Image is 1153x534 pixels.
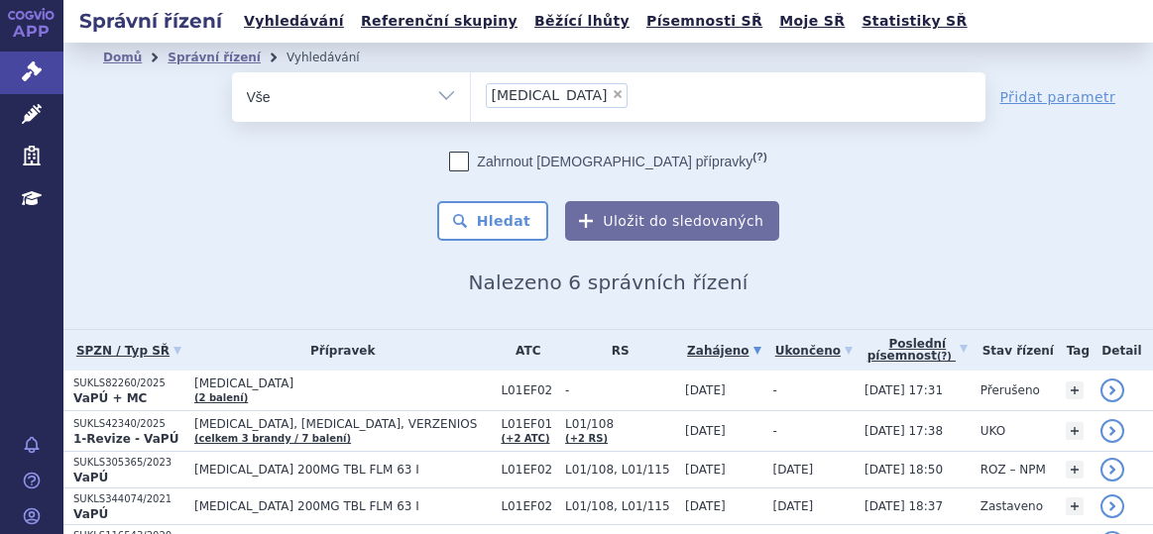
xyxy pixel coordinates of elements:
[1066,422,1084,440] a: +
[73,492,184,506] p: SUKLS344074/2021
[773,499,814,513] span: [DATE]
[685,424,726,438] span: [DATE]
[971,330,1056,371] th: Stav řízení
[865,499,943,513] span: [DATE] 18:37
[1056,330,1091,371] th: Tag
[565,201,779,241] button: Uložit do sledovaných
[194,417,491,431] span: [MEDICAL_DATA], [MEDICAL_DATA], VERZENIOS
[501,417,555,431] span: L01EF01
[865,383,943,397] span: [DATE] 17:31
[73,507,108,521] strong: VaPÚ
[773,463,814,477] span: [DATE]
[856,8,973,35] a: Statistiky SŘ
[980,424,1005,438] span: UKO
[63,7,238,35] h2: Správní řízení
[555,330,675,371] th: RS
[565,383,675,397] span: -
[685,337,763,365] a: Zahájeno
[752,151,766,163] abbr: (?)
[773,337,855,365] a: Ukončeno
[1091,330,1153,371] th: Detail
[103,51,142,64] a: Domů
[492,88,608,102] span: [MEDICAL_DATA]
[355,8,523,35] a: Referenční skupiny
[501,463,555,477] span: L01EF02
[73,391,147,405] strong: VaPÚ + MC
[437,201,549,241] button: Hledat
[1066,497,1084,515] a: +
[612,88,624,100] span: ×
[194,433,351,444] a: (celkem 3 brandy / 7 balení)
[640,8,768,35] a: Písemnosti SŘ
[1066,461,1084,479] a: +
[685,383,726,397] span: [DATE]
[565,433,608,444] a: (+2 RS)
[501,499,555,513] span: L01EF02
[73,376,184,390] p: SUKLS82260/2025
[287,43,386,72] li: Vyhledávání
[1100,378,1124,402] a: detail
[73,337,184,365] a: SPZN / Typ SŘ
[449,152,766,171] label: Zahrnout [DEMOGRAPHIC_DATA] přípravky
[238,8,350,35] a: Vyhledávání
[865,463,943,477] span: [DATE] 18:50
[168,51,261,64] a: Správní řízení
[528,8,635,35] a: Běžící lhůty
[685,463,726,477] span: [DATE]
[685,499,726,513] span: [DATE]
[980,463,1046,477] span: ROZ – NPM
[980,499,1043,513] span: Zastaveno
[184,330,491,371] th: Přípravek
[73,471,108,484] strong: VaPÚ
[1000,87,1116,107] a: Přidat parametr
[773,8,851,35] a: Moje SŘ
[491,330,555,371] th: ATC
[865,424,943,438] span: [DATE] 17:38
[980,383,1040,397] span: Přerušeno
[468,270,748,294] span: Nalezeno 6 správních řízení
[501,383,555,397] span: L01EF02
[1066,381,1084,399] a: +
[73,432,178,446] strong: 1-Revize - VaPÚ
[773,383,777,397] span: -
[565,417,675,431] span: L01/108
[194,499,491,513] span: [MEDICAL_DATA] 200MG TBL FLM 63 I
[773,424,777,438] span: -
[194,392,248,403] a: (2 balení)
[73,417,184,431] p: SUKLS42340/2025
[565,463,675,477] span: L01/108, L01/115
[634,82,644,107] input: [MEDICAL_DATA]
[937,351,952,363] abbr: (?)
[1100,494,1124,518] a: detail
[501,433,549,444] a: (+2 ATC)
[194,463,491,477] span: [MEDICAL_DATA] 200MG TBL FLM 63 I
[865,330,971,371] a: Poslednípísemnost(?)
[1100,458,1124,481] a: detail
[194,376,491,390] span: [MEDICAL_DATA]
[1100,419,1124,443] a: detail
[565,499,675,513] span: L01/108, L01/115
[73,456,184,470] p: SUKLS305365/2023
